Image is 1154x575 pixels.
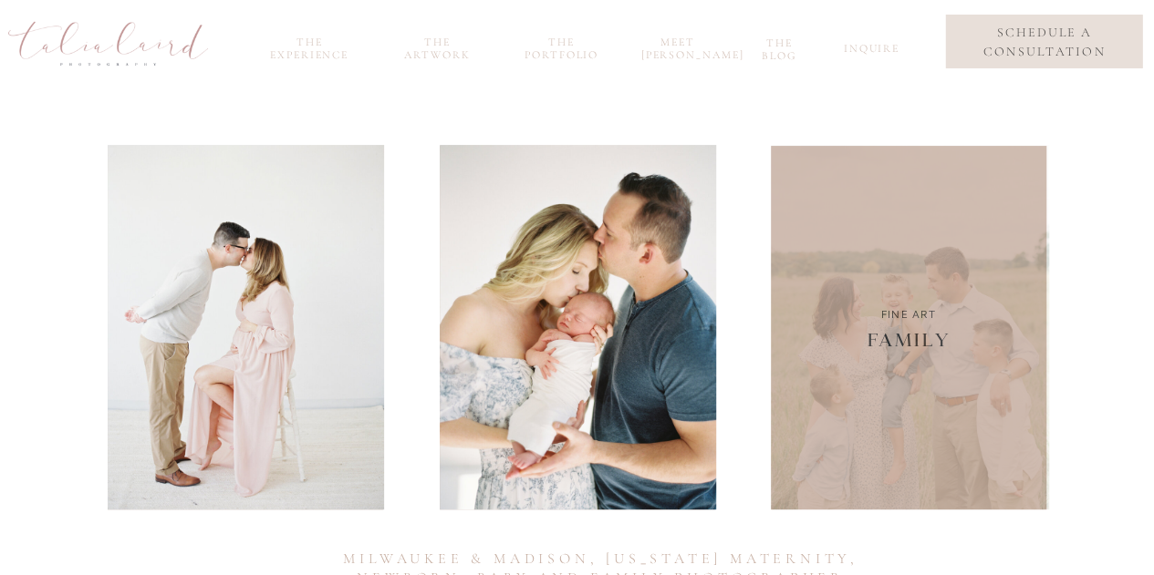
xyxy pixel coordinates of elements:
[844,42,895,63] a: inquire
[261,36,359,56] a: the experience
[518,36,606,56] a: the portfolio
[960,23,1128,61] a: schedule a consultation
[751,36,808,57] a: the blog
[641,36,714,56] a: meet [PERSON_NAME]
[394,36,482,56] a: the Artwork
[386,30,768,58] h2: Portfolio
